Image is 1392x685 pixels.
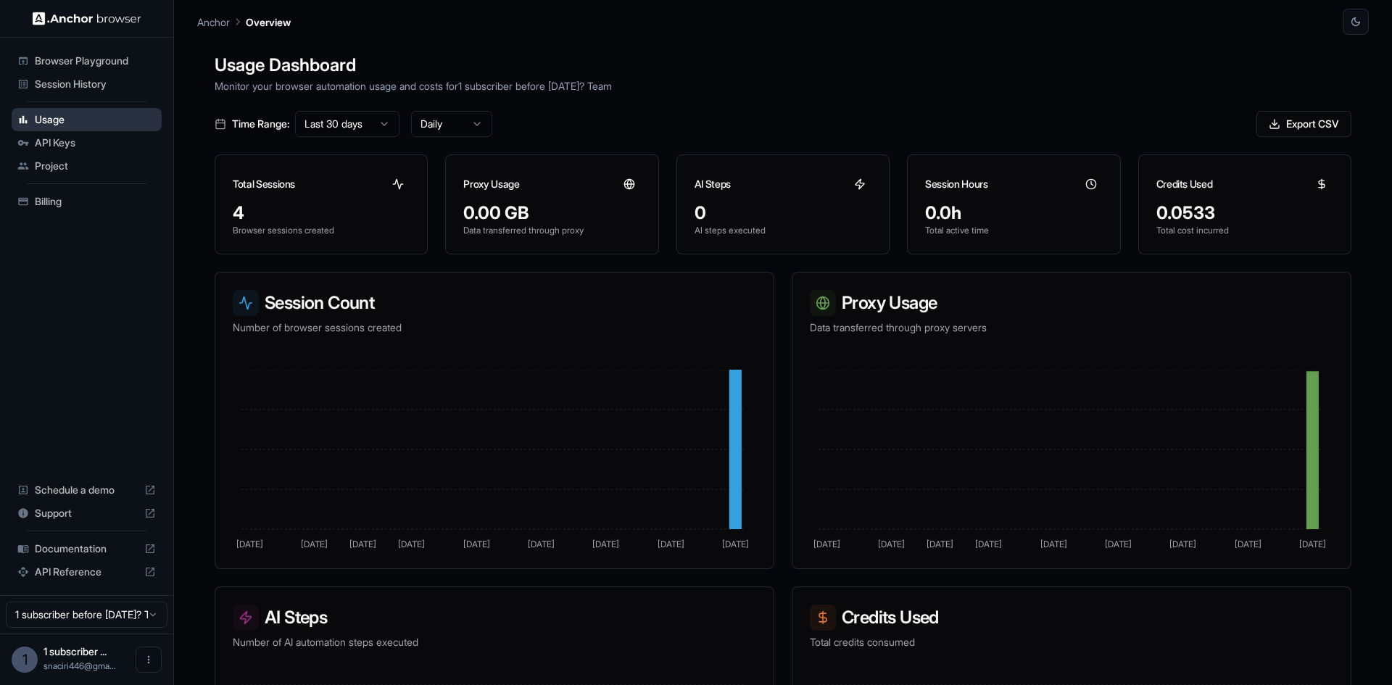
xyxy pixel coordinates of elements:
tspan: [DATE] [975,539,1002,549]
tspan: [DATE] [528,539,555,549]
div: Support [12,502,162,525]
h3: Credits Used [1156,177,1213,191]
tspan: [DATE] [1169,539,1196,549]
div: Session History [12,72,162,96]
div: 0.0h [925,202,1102,225]
tspan: [DATE] [349,539,376,549]
span: Project [35,159,156,173]
p: AI steps executed [695,225,871,236]
p: Total cost incurred [1156,225,1333,236]
div: 0.00 GB [463,202,640,225]
p: Monitor your browser automation usage and costs for 1 subscriber before [DATE]? Team [215,78,1351,94]
tspan: [DATE] [1235,539,1261,549]
button: Open menu [136,647,162,673]
button: Export CSV [1256,111,1351,137]
div: Project [12,154,162,178]
div: Browser Playground [12,49,162,72]
p: Browser sessions created [233,225,410,236]
span: Session History [35,77,156,91]
h3: Session Hours [925,177,987,191]
h1: Usage Dashboard [215,52,1351,78]
span: Time Range: [232,117,289,131]
p: Number of AI automation steps executed [233,635,756,649]
tspan: [DATE] [301,539,328,549]
h3: Proxy Usage [463,177,519,191]
tspan: [DATE] [236,539,263,549]
span: Usage [35,112,156,127]
span: Browser Playground [35,54,156,68]
tspan: [DATE] [398,539,425,549]
div: 0.0533 [1156,202,1333,225]
h3: AI Steps [233,605,756,631]
tspan: [DATE] [592,539,619,549]
tspan: [DATE] [722,539,749,549]
tspan: [DATE] [1299,539,1326,549]
div: Schedule a demo [12,478,162,502]
span: Support [35,506,138,520]
span: Schedule a demo [35,483,138,497]
img: Anchor Logo [33,12,141,25]
p: Anchor [197,14,230,30]
nav: breadcrumb [197,14,291,30]
p: Data transferred through proxy [463,225,640,236]
p: Overview [246,14,291,30]
tspan: [DATE] [658,539,684,549]
p: Number of browser sessions created [233,320,756,335]
div: 1 [12,647,38,673]
p: Total credits consumed [810,635,1333,649]
h3: AI Steps [695,177,731,191]
p: Total active time [925,225,1102,236]
h3: Credits Used [810,605,1333,631]
span: API Keys [35,136,156,150]
div: API Keys [12,131,162,154]
tspan: [DATE] [813,539,840,549]
div: 4 [233,202,410,225]
div: Documentation [12,537,162,560]
span: snaciri446@gmail.com [43,660,116,671]
div: Billing [12,190,162,213]
tspan: [DATE] [878,539,905,549]
span: Documentation [35,541,138,556]
span: API Reference [35,565,138,579]
tspan: [DATE] [1040,539,1067,549]
span: 1 subscriber before tomorrow? [43,645,107,657]
div: Usage [12,108,162,131]
div: 0 [695,202,871,225]
tspan: [DATE] [1105,539,1132,549]
tspan: [DATE] [463,539,490,549]
h3: Proxy Usage [810,290,1333,316]
tspan: [DATE] [927,539,953,549]
h3: Total Sessions [233,177,295,191]
p: Data transferred through proxy servers [810,320,1333,335]
span: Billing [35,194,156,209]
h3: Session Count [233,290,756,316]
div: API Reference [12,560,162,584]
